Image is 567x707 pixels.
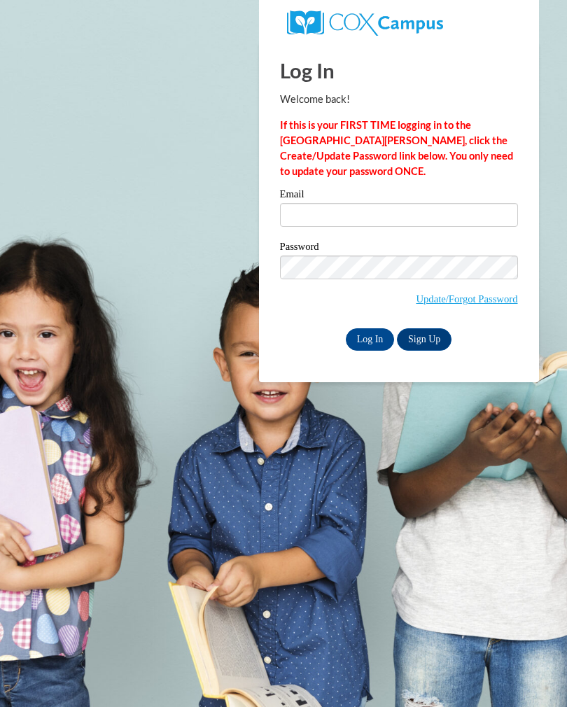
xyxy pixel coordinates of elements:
label: Password [280,241,518,255]
strong: If this is your FIRST TIME logging in to the [GEOGRAPHIC_DATA][PERSON_NAME], click the Create/Upd... [280,119,513,177]
a: COX Campus [287,16,443,28]
h1: Log In [280,56,518,85]
img: COX Campus [287,10,443,36]
a: Update/Forgot Password [416,293,517,304]
p: Welcome back! [280,92,518,107]
input: Log In [346,328,395,351]
a: Sign Up [397,328,451,351]
label: Email [280,189,518,203]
